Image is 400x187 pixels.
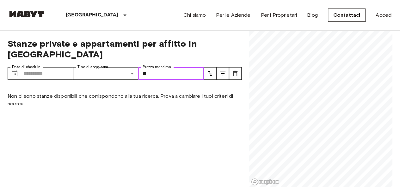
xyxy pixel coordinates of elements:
[8,92,242,108] p: Non ci sono stanze disponibili che corrispondono alla tua ricerca. Prova a cambiare i tuoi criter...
[229,67,242,80] button: tune
[376,11,392,19] a: Accedi
[216,67,229,80] button: tune
[143,64,171,70] label: Prezzo massimo
[216,11,250,19] a: Per le Aziende
[251,178,279,185] a: Mapbox logo
[8,38,242,60] span: Stanze private e appartamenti per affitto in [GEOGRAPHIC_DATA]
[204,67,216,80] button: tune
[307,11,318,19] a: Blog
[183,11,206,19] a: Chi siamo
[8,11,46,17] img: Habyt
[328,9,366,22] a: Contattaci
[12,64,40,70] label: Data di check-in
[8,67,21,80] button: Choose date
[261,11,297,19] a: Per i Proprietari
[66,11,119,19] p: [GEOGRAPHIC_DATA]
[77,64,108,70] label: Tipo di soggiorno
